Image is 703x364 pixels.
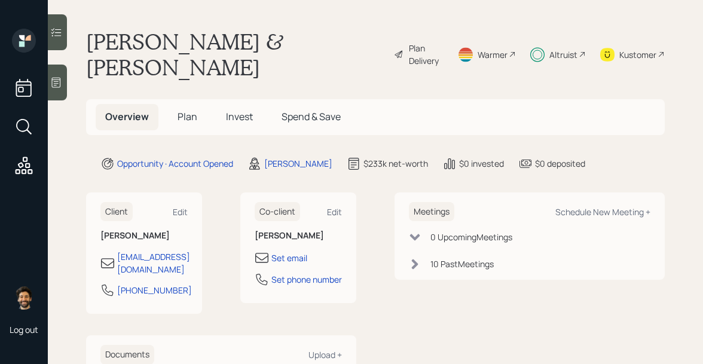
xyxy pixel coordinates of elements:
[255,231,342,241] h6: [PERSON_NAME]
[86,29,384,80] h1: [PERSON_NAME] & [PERSON_NAME]
[117,250,190,276] div: [EMAIL_ADDRESS][DOMAIN_NAME]
[478,48,508,61] div: Warmer
[178,110,197,123] span: Plan
[12,286,36,310] img: eric-schwartz-headshot.png
[117,157,233,170] div: Opportunity · Account Opened
[100,231,188,241] h6: [PERSON_NAME]
[535,157,585,170] div: $0 deposited
[117,284,192,296] div: [PHONE_NUMBER]
[282,110,341,123] span: Spend & Save
[173,206,188,218] div: Edit
[308,349,342,360] div: Upload +
[409,42,443,67] div: Plan Delivery
[409,202,454,222] h6: Meetings
[430,258,494,270] div: 10 Past Meeting s
[255,202,300,222] h6: Co-client
[271,252,307,264] div: Set email
[619,48,656,61] div: Kustomer
[10,324,38,335] div: Log out
[100,202,133,222] h6: Client
[363,157,428,170] div: $233k net-worth
[105,110,149,123] span: Overview
[271,273,342,286] div: Set phone number
[555,206,650,218] div: Schedule New Meeting +
[327,206,342,218] div: Edit
[264,157,332,170] div: [PERSON_NAME]
[459,157,504,170] div: $0 invested
[430,231,512,243] div: 0 Upcoming Meeting s
[226,110,253,123] span: Invest
[549,48,577,61] div: Altruist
